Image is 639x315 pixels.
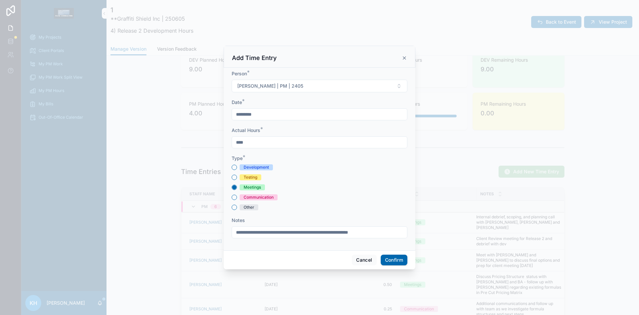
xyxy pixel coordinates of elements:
span: Type [232,155,243,161]
div: Other [244,204,254,210]
span: [PERSON_NAME] | PM | 2405 [237,83,303,89]
span: Person [232,71,247,76]
h3: Add Time Entry [232,54,277,62]
button: Confirm [381,255,407,265]
span: Notes [232,217,245,223]
div: Development [244,164,269,170]
div: Meetings [244,184,261,190]
button: Cancel [352,255,376,265]
span: Date [232,99,242,105]
div: Communication [244,194,274,200]
button: Select Button [232,80,407,92]
span: Actual Hours [232,127,260,133]
div: Testing [244,174,257,180]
